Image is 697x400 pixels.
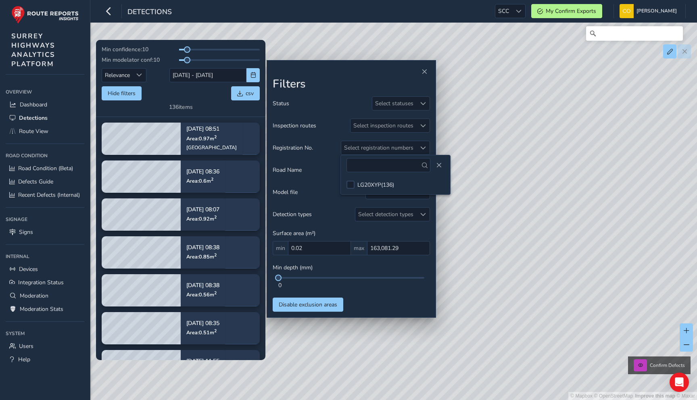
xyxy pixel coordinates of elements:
span: Road Name [273,166,302,174]
span: Detection types [273,210,312,218]
span: Inspection routes [273,122,316,129]
button: csv [231,86,260,100]
span: Route View [19,127,48,135]
a: Dashboard [6,98,84,111]
span: Defects Guide [18,178,53,185]
span: Users [19,342,33,350]
div: Select registration numbers [341,141,416,154]
div: [GEOGRAPHIC_DATA] [186,144,237,151]
sup: 2 [214,252,217,258]
span: Area: 0.51 m [186,329,217,336]
span: Relevance [102,69,133,82]
span: Area: 0.6 m [186,177,213,184]
span: Moderation Stats [20,305,63,313]
span: Moderation [20,292,48,300]
span: Min depth (mm) [273,264,313,271]
sup: 2 [214,290,217,296]
div: System [6,327,84,340]
span: Surface area (m²) [273,229,315,237]
input: Search [586,26,683,41]
a: Detections [6,111,84,125]
button: My Confirm Exports [531,4,602,18]
a: Moderation [6,289,84,302]
span: 10 [153,56,160,64]
p: [DATE] 08:07 [186,207,219,212]
span: Road Condition (Beta) [18,165,73,172]
img: rr logo [11,6,79,24]
span: Status [273,100,289,107]
div: Overview [6,86,84,98]
div: Select statuses [372,97,416,110]
div: Signage [6,213,84,225]
span: Model file [273,188,298,196]
a: Defects Guide [6,175,84,188]
a: Devices [6,262,84,276]
button: Hide filters [102,86,142,100]
sup: 2 [214,134,217,140]
span: Recent Defects (Internal) [18,191,80,199]
span: Help [18,356,30,363]
p: [DATE] 08:35 [186,321,219,326]
input: 0 [288,241,351,255]
span: Area: 0.85 m [186,253,217,260]
div: Select detection types [355,208,416,221]
a: Moderation Stats [6,302,84,316]
span: Min modelator conf: [102,56,153,64]
sup: 2 [214,328,217,334]
span: SCC [495,4,512,18]
a: Signs [6,225,84,239]
button: Close [419,66,430,77]
p: [DATE] 08:36 [186,169,219,175]
span: Area: 0.56 m [186,291,217,298]
span: 10 [142,46,148,53]
sup: 2 [214,214,217,220]
div: 0 [278,281,424,289]
span: Confirm Defects [650,362,685,369]
span: Dashboard [20,101,47,108]
div: 136 items [169,103,193,111]
span: csv [246,90,254,97]
a: Route View [6,125,84,138]
a: Help [6,353,84,366]
p: [DATE] 08:38 [186,245,219,250]
a: Road Condition (Beta) [6,162,84,175]
span: max [351,241,367,255]
p: [DATE] 08:51 [186,127,237,132]
span: Devices [19,265,38,273]
span: Min confidence: [102,46,142,53]
a: Users [6,340,84,353]
span: SURREY HIGHWAYS ANALYTICS PLATFORM [11,31,55,69]
div: Internal [6,250,84,262]
a: Recent Defects (Internal) [6,188,84,202]
span: Signs [19,228,33,236]
button: [PERSON_NAME] [620,4,680,18]
button: Close [433,160,444,171]
input: 0 [367,241,430,255]
p: [DATE] 11:55 [186,358,219,364]
div: Open Intercom Messenger [670,373,689,392]
button: Disable exclusion areas [273,298,343,312]
div: Select inspection routes [351,119,416,132]
sup: 2 [211,176,213,182]
span: Area: 0.92 m [186,215,217,222]
a: Integration Status [6,276,84,289]
span: Detections [127,7,172,18]
span: Registration No. [273,144,313,152]
div: LG20XYP ( 136 ) [357,181,394,189]
img: diamond-layout [620,4,634,18]
p: [DATE] 08:38 [186,283,219,288]
span: Area: 0.97 m [186,135,217,142]
span: min [273,241,288,255]
span: Detections [19,114,48,122]
span: Integration Status [18,279,64,286]
h2: Filters [273,77,430,91]
div: Road Condition [6,150,84,162]
span: [PERSON_NAME] [636,4,677,18]
span: My Confirm Exports [546,7,596,15]
div: Sort by Date [133,69,146,82]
